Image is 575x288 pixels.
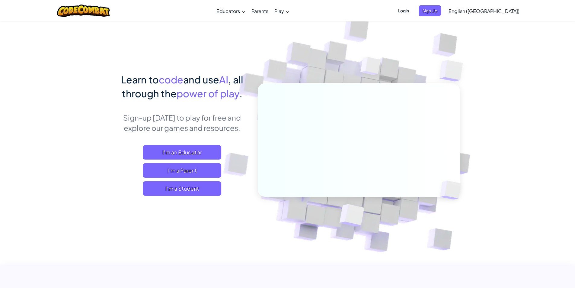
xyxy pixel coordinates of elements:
[143,163,221,178] a: I'm a Parent
[177,87,239,99] span: power of play
[219,73,228,86] span: AI
[274,8,284,14] span: Play
[324,191,379,241] img: Overlap cubes
[213,3,248,19] a: Educators
[57,5,110,17] img: CodeCombat logo
[183,73,219,86] span: and use
[449,8,519,14] span: English ([GEOGRAPHIC_DATA])
[395,5,413,16] button: Login
[116,112,249,133] p: Sign-up [DATE] to play for free and explore our games and resources.
[159,73,183,86] span: code
[143,145,221,160] a: I'm an Educator
[216,8,240,14] span: Educators
[271,3,292,19] a: Play
[349,45,392,90] img: Overlap cubes
[248,3,271,19] a: Parents
[143,181,221,196] button: I'm a Student
[446,3,522,19] a: English ([GEOGRAPHIC_DATA])
[239,87,242,99] span: .
[430,168,475,212] img: Overlap cubes
[419,5,441,16] button: Sign Up
[121,73,159,86] span: Learn to
[427,45,480,96] img: Overlap cubes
